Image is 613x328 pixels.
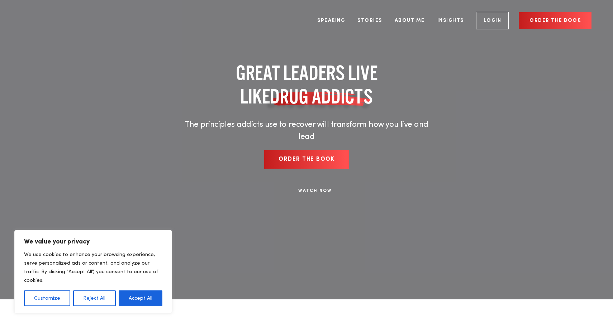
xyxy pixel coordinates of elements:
[352,7,388,34] a: Stories
[24,237,162,246] p: We value your privacy
[185,121,428,141] span: The principles addicts use to recover will transform how you live and lead
[73,290,115,306] button: Reject All
[14,230,172,314] div: We value your privacy
[432,7,469,34] a: Insights
[179,61,434,108] h1: GREAT LEADERS LIVE LIKE
[279,156,334,162] span: Order the book
[389,7,430,34] a: About Me
[93,308,225,319] div: Find Your Secret Weapon
[119,290,162,306] button: Accept All
[24,290,70,306] button: Customize
[519,12,591,29] a: Order the book
[312,7,350,34] a: Speaking
[24,250,162,285] p: We use cookies to enhance your browsing experience, serve personalized ads or content, and analyz...
[22,14,65,28] a: Company Logo Company Logo
[476,12,509,29] a: Login
[270,85,373,108] span: DRUG ADDICTS
[298,189,332,193] a: WATCH NOW
[240,308,372,319] div: Remove The Need to Impress
[264,150,349,169] a: Order the book
[387,308,520,319] div: Thrive in Work and Life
